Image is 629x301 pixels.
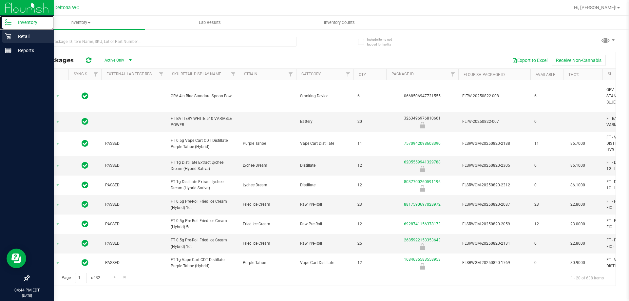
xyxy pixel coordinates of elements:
[357,93,382,99] span: 6
[357,162,382,169] span: 12
[534,93,559,99] span: 6
[300,162,350,169] span: Distillate
[120,273,130,282] a: Go to the last page
[156,69,167,80] a: Filter
[244,72,257,76] a: Strain
[462,93,526,99] span: FLTW-20250822-008
[385,122,459,128] div: Newly Received
[11,47,51,54] p: Reports
[243,221,292,227] span: Fried Ice Cream
[385,115,459,128] div: 3263496976810661
[171,138,235,150] span: FT 0.5g Vape Cart CDT Distillate Purple Tahoe (Hybrid)
[462,141,526,147] span: FLSRWGM-20250820-2188
[171,198,235,211] span: FT 0.5g Pre-Roll Fried Ice Cream (Hybrid) 1ct
[300,240,350,247] span: Raw Pre-Roll
[243,240,292,247] span: Fried Ice Cream
[110,273,119,282] a: Go to the next page
[105,240,163,247] span: PASSED
[567,161,588,170] span: 86.1000
[228,69,239,80] a: Filter
[285,69,296,80] a: Filter
[448,69,458,80] a: Filter
[5,47,11,54] inline-svg: Reports
[54,219,62,229] span: select
[574,5,617,10] span: Hi, [PERSON_NAME]!
[3,287,51,293] p: 04:44 PM EDT
[357,182,382,188] span: 12
[357,201,382,208] span: 23
[534,221,559,227] span: 12
[74,72,99,76] a: Sync Status
[171,160,235,172] span: FT 1g Distillate Extract Lychee Dream (Hybrid-Sativa)
[357,141,382,147] span: 11
[404,160,441,164] a: 6205559941329788
[404,222,441,226] a: 6928741156378173
[404,179,441,184] a: 8037700260591196
[105,221,163,227] span: PASSED
[171,218,235,230] span: FT 0.5g Pre-Roll Fried Ice Cream (Hybrid) 5ct
[462,240,526,247] span: FLSRWGM-20250820-2131
[534,119,559,125] span: 0
[534,260,559,266] span: 0
[105,260,163,266] span: PASSED
[534,162,559,169] span: 0
[243,201,292,208] span: Fried Ice Cream
[385,166,459,172] div: Launch Hold
[300,221,350,227] span: Raw Pre-Roll
[145,16,275,29] a: Lab Results
[567,139,588,148] span: 86.7000
[300,182,350,188] span: Distillate
[534,240,559,247] span: 0
[5,19,11,26] inline-svg: Inventory
[82,200,88,209] span: In Sync
[359,72,366,77] a: Qty
[190,20,230,26] span: Lab Results
[462,119,526,125] span: FLTW-20250822-007
[300,201,350,208] span: Raw Pre-Roll
[171,116,235,128] span: FT BATTERY WHITE 510 VARIABLE POWER
[565,273,609,283] span: 1 - 20 of 638 items
[300,93,350,99] span: Smoking Device
[172,72,221,76] a: Sku Retail Display Name
[567,239,588,248] span: 22.8000
[404,238,441,242] a: 2685922153353643
[385,93,459,99] div: 0668506947721555
[343,69,353,80] a: Filter
[552,55,606,66] button: Receive Non-Cannabis
[462,162,526,169] span: FLSRWGM-20250820-2305
[171,257,235,269] span: FT 1g Vape Cart CDT Distillate Purple Tahoe (Hybrid)
[34,57,80,64] span: All Packages
[171,237,235,250] span: FT 0.5g Pre-Roll Fried Ice Cream (Hybrid) 1ct
[105,141,163,147] span: PASSED
[300,141,350,147] span: Vape Cart Distillate
[105,182,163,188] span: PASSED
[385,263,459,270] div: Newly Received
[82,91,88,101] span: In Sync
[357,260,382,266] span: 12
[608,72,627,76] a: SKU Name
[464,72,505,77] a: Flourish Package ID
[82,161,88,170] span: In Sync
[462,260,526,266] span: FLSRWGM-20250820-1769
[82,117,88,126] span: In Sync
[243,182,292,188] span: Lychee Dream
[367,37,400,47] span: Include items not tagged for facility
[275,16,404,29] a: Inventory Counts
[301,72,321,76] a: Category
[534,182,559,188] span: 0
[16,16,145,29] a: Inventory
[567,258,588,268] span: 80.9000
[54,91,62,101] span: select
[105,201,163,208] span: PASSED
[7,249,26,268] iframe: Resource center
[385,243,459,250] div: Newly Received
[404,202,441,207] a: 8817590697028972
[404,257,441,262] a: 1684635583558953
[508,55,552,66] button: Export to Excel
[82,139,88,148] span: In Sync
[315,20,364,26] span: Inventory Counts
[243,162,292,169] span: Lychee Dream
[357,240,382,247] span: 25
[54,117,62,126] span: select
[11,18,51,26] p: Inventory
